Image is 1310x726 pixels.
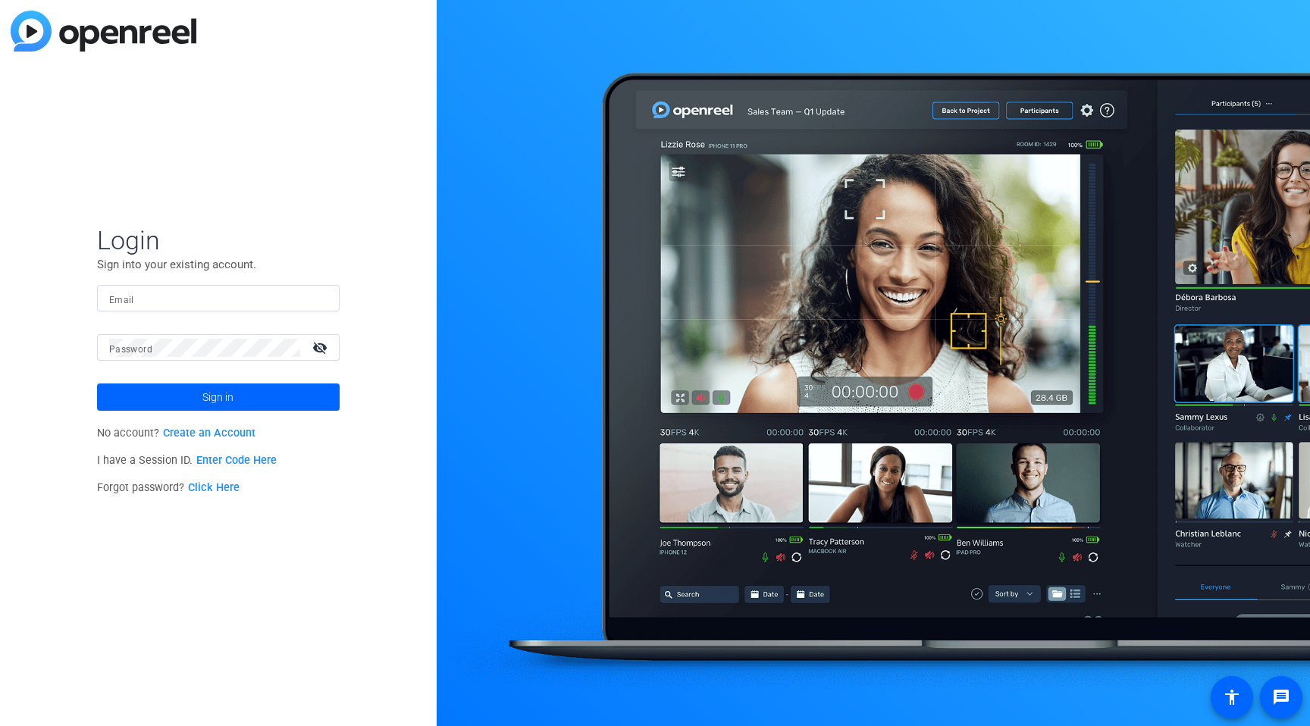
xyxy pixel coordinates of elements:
button: Sign in [97,383,340,411]
mat-label: Email [109,295,134,305]
mat-icon: visibility_off [303,336,340,358]
a: Click Here [188,481,240,494]
mat-icon: message [1272,688,1290,706]
span: No account? [97,427,255,440]
p: Sign into your existing account. [97,256,340,273]
a: Enter Code Here [196,454,277,467]
span: Forgot password? [97,481,240,494]
span: Login [97,224,340,256]
mat-icon: accessibility [1223,688,1241,706]
input: Enter Email Address [109,289,327,308]
span: I have a Session ID. [97,454,277,467]
span: Sign in [202,378,233,416]
mat-label: Password [109,344,152,355]
img: blue-gradient.svg [11,11,196,52]
a: Create an Account [163,427,255,440]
